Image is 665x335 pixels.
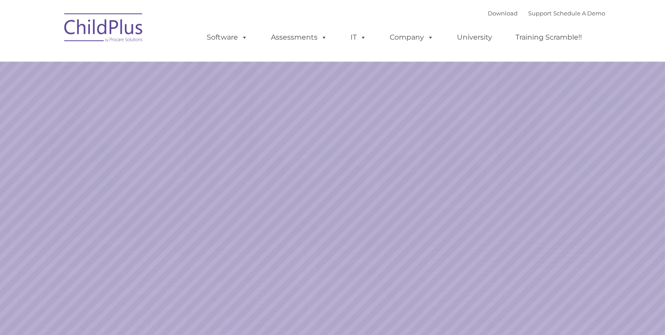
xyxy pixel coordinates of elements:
a: Software [198,29,256,46]
a: Support [528,10,552,17]
img: ChildPlus by Procare Solutions [60,7,148,51]
a: Assessments [262,29,336,46]
a: IT [342,29,375,46]
a: University [448,29,501,46]
a: Schedule A Demo [553,10,605,17]
a: Company [381,29,442,46]
a: Training Scramble!! [507,29,591,46]
a: Download [488,10,518,17]
font: | [488,10,605,17]
a: Learn More [452,199,563,228]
